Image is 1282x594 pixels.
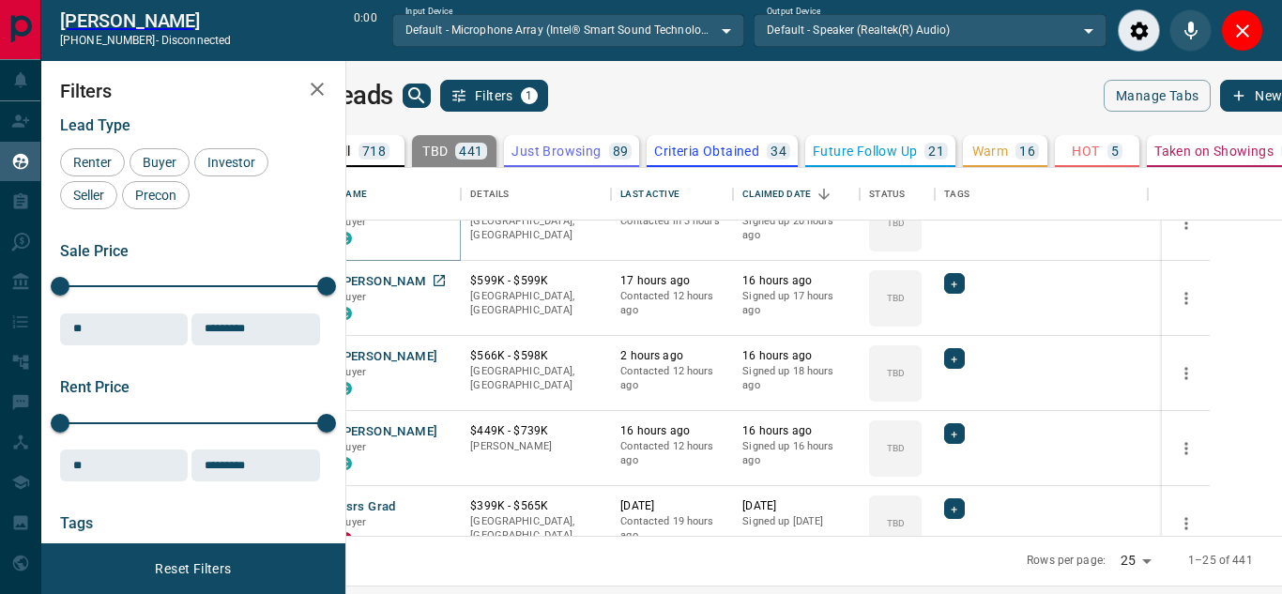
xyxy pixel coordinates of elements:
[1169,9,1212,52] div: Mute
[951,499,957,518] span: +
[362,145,386,158] p: 718
[329,168,461,221] div: Name
[339,168,367,221] div: Name
[1172,284,1200,312] button: more
[813,145,917,158] p: Future Follow Up
[1118,9,1160,52] div: Audio Settings
[1172,434,1200,463] button: more
[869,168,905,221] div: Status
[742,439,850,468] p: Signed up 16 hours ago
[339,348,437,366] button: [PERSON_NAME]
[742,514,850,529] p: Signed up [DATE]
[860,168,935,221] div: Status
[129,188,183,203] span: Precon
[767,6,820,18] label: Output Device
[944,348,964,369] div: +
[143,553,243,585] button: Reset Filters
[611,168,733,221] div: Last Active
[60,9,231,32] a: [PERSON_NAME]
[620,289,724,318] p: Contacted 12 hours ago
[1072,145,1099,158] p: HOT
[60,32,231,49] p: [PHONE_NUMBER] -
[523,89,536,102] span: 1
[742,168,811,221] div: Claimed Date
[944,423,964,444] div: +
[67,155,118,170] span: Renter
[620,168,679,221] div: Last Active
[742,214,850,243] p: Signed up 20 hours ago
[60,80,327,102] h2: Filters
[470,498,602,514] p: $399K - $565K
[161,34,231,47] span: disconnected
[461,168,611,221] div: Details
[470,289,602,318] p: [GEOGRAPHIC_DATA], [GEOGRAPHIC_DATA]
[470,439,602,454] p: [PERSON_NAME]
[60,242,129,260] span: Sale Price
[1172,209,1200,237] button: more
[742,498,850,514] p: [DATE]
[944,168,969,221] div: Tags
[887,291,905,305] p: TBD
[422,145,448,158] p: TBD
[339,498,395,516] button: Tsrs Grad
[951,274,957,293] span: +
[339,366,366,378] span: Buyer
[733,168,860,221] div: Claimed Date
[1113,547,1158,574] div: 25
[1027,553,1106,569] p: Rows per page:
[944,273,964,294] div: +
[130,148,190,176] div: Buyer
[951,424,957,443] span: +
[887,516,905,530] p: TBD
[1154,145,1274,158] p: Taken on Showings
[470,348,602,364] p: $566K - $598K
[67,188,111,203] span: Seller
[620,348,724,364] p: 2 hours ago
[122,181,190,209] div: Precon
[1019,145,1035,158] p: 16
[613,145,629,158] p: 89
[1172,359,1200,388] button: more
[60,116,130,134] span: Lead Type
[405,6,453,18] label: Input Device
[470,423,602,439] p: $449K - $739K
[427,268,451,293] a: Open in New Tab
[60,514,93,532] span: Tags
[620,364,724,393] p: Contacted 12 hours ago
[403,84,431,108] button: search button
[742,289,850,318] p: Signed up 17 hours ago
[511,145,601,158] p: Just Browsing
[470,364,602,393] p: [GEOGRAPHIC_DATA], [GEOGRAPHIC_DATA]
[136,155,183,170] span: Buyer
[1188,553,1252,569] p: 1–25 of 441
[887,441,905,455] p: TBD
[470,214,602,243] p: [GEOGRAPHIC_DATA], [GEOGRAPHIC_DATA]
[339,423,437,441] button: [PERSON_NAME]
[459,145,482,158] p: 441
[620,214,724,229] p: Contacted in 3 hours
[754,14,1106,46] div: Default - Speaker (Realtek(R) Audio)
[60,181,117,209] div: Seller
[811,181,837,207] button: Sort
[1104,80,1211,112] button: Manage Tabs
[944,498,964,519] div: +
[339,273,437,291] button: [PERSON_NAME]
[470,514,602,543] p: [GEOGRAPHIC_DATA], [GEOGRAPHIC_DATA]
[654,145,759,158] p: Criteria Obtained
[339,516,366,528] span: Buyer
[440,80,548,112] button: Filters1
[887,366,905,380] p: TBD
[339,441,366,453] span: Buyer
[1172,510,1200,538] button: more
[742,348,850,364] p: 16 hours ago
[470,273,602,289] p: $599K - $599K
[951,349,957,368] span: +
[935,168,1148,221] div: Tags
[339,216,366,228] span: Buyer
[620,498,724,514] p: [DATE]
[620,439,724,468] p: Contacted 12 hours ago
[742,364,850,393] p: Signed up 18 hours ago
[60,378,130,396] span: Rent Price
[887,216,905,230] p: TBD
